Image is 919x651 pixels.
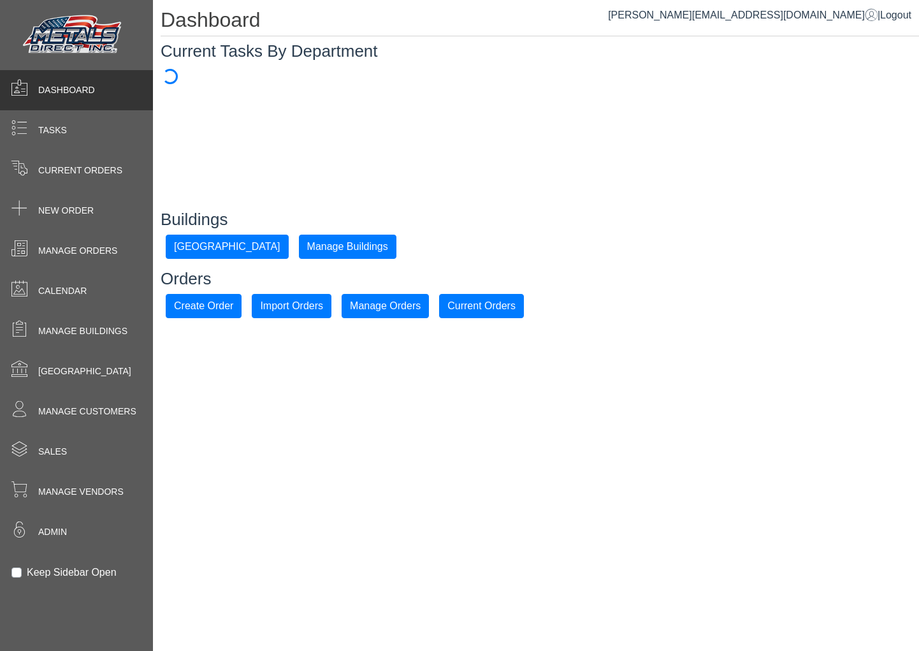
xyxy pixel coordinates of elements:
[38,124,67,137] span: Tasks
[166,235,289,259] button: [GEOGRAPHIC_DATA]
[38,284,87,298] span: Calendar
[608,10,878,20] a: [PERSON_NAME][EMAIL_ADDRESS][DOMAIN_NAME]
[38,244,117,258] span: Manage Orders
[166,300,242,311] a: Create Order
[252,300,331,311] a: Import Orders
[161,269,919,289] h3: Orders
[38,204,94,217] span: New Order
[342,300,429,311] a: Manage Orders
[439,294,524,318] button: Current Orders
[38,84,95,97] span: Dashboard
[299,240,396,251] a: Manage Buildings
[38,485,124,499] span: Manage Vendors
[161,41,919,61] h3: Current Tasks By Department
[38,525,67,539] span: Admin
[166,240,289,251] a: [GEOGRAPHIC_DATA]
[880,10,911,20] span: Logout
[166,294,242,318] button: Create Order
[252,294,331,318] button: Import Orders
[38,164,122,177] span: Current Orders
[161,210,919,230] h3: Buildings
[608,8,911,23] div: |
[38,445,67,458] span: Sales
[38,405,136,418] span: Manage Customers
[439,300,524,311] a: Current Orders
[299,235,396,259] button: Manage Buildings
[19,11,127,59] img: Metals Direct Inc Logo
[38,365,131,378] span: [GEOGRAPHIC_DATA]
[342,294,429,318] button: Manage Orders
[38,325,127,338] span: Manage Buildings
[27,565,117,580] label: Keep Sidebar Open
[161,8,919,36] h1: Dashboard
